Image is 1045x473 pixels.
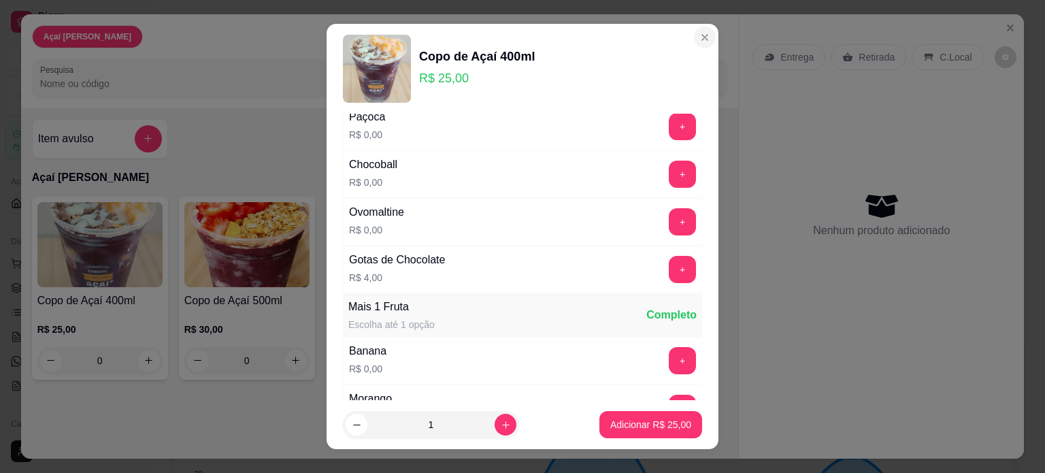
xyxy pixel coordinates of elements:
div: Mais 1 Fruta [348,299,435,315]
img: product-image [343,35,411,103]
button: decrease-product-quantity [346,414,367,436]
div: Escolha até 1 opção [348,318,435,331]
p: R$ 0,00 [349,223,404,237]
button: add [669,113,696,140]
div: Chocoball [349,157,397,173]
button: add [669,161,696,188]
div: Morango [349,391,392,407]
div: Gotas de Chocolate [349,252,445,268]
button: add [669,347,696,374]
div: Completo [646,307,697,323]
button: add [669,208,696,235]
p: R$ 0,00 [349,362,386,376]
button: increase-product-quantity [495,414,516,436]
p: Adicionar R$ 25,00 [610,418,691,431]
p: R$ 0,00 [349,176,397,189]
button: Close [694,27,716,48]
div: Banana [349,343,386,359]
p: R$ 0,00 [349,128,385,142]
p: R$ 25,00 [419,69,535,88]
div: Copo de Açaí 400ml [419,47,535,66]
button: Adicionar R$ 25,00 [599,411,702,438]
div: Ovomaltine [349,204,404,221]
p: R$ 4,00 [349,271,445,284]
button: add [669,256,696,283]
button: add [669,395,696,422]
div: Paçoca [349,109,385,125]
